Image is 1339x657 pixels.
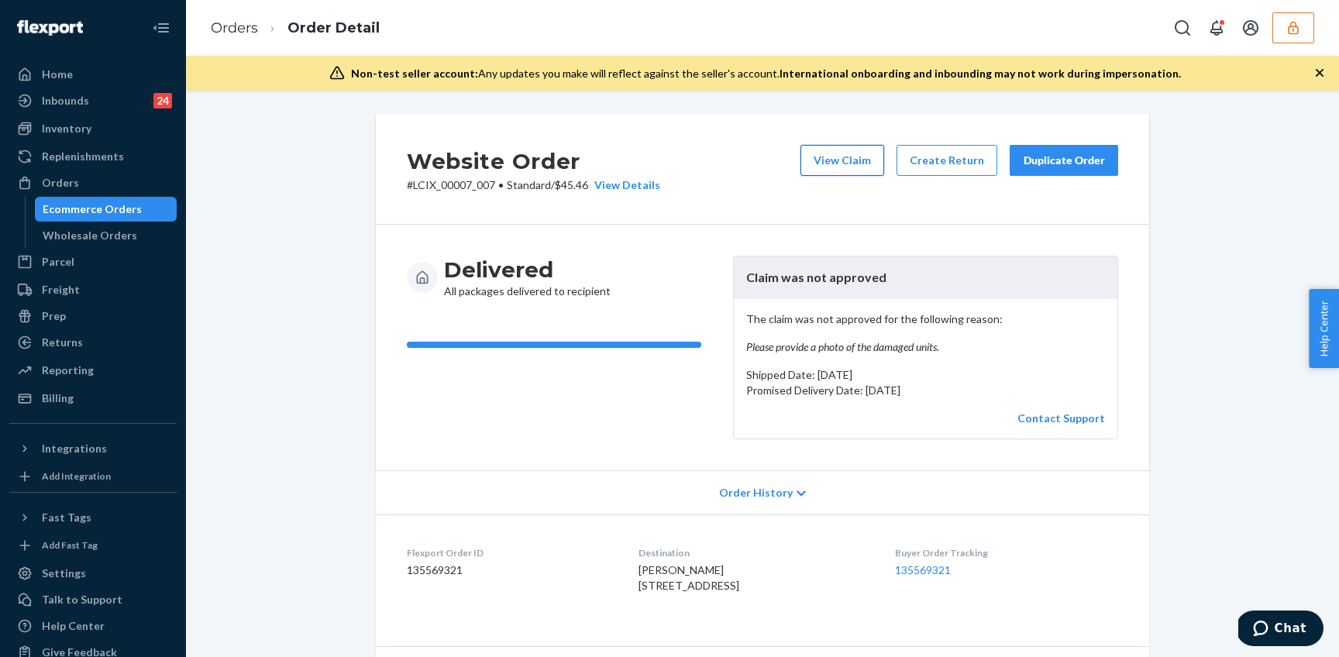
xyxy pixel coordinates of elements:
img: Flexport logo [17,20,83,36]
button: Open account menu [1235,12,1266,43]
button: Close Navigation [146,12,177,43]
div: All packages delivered to recipient [444,256,611,299]
h3: Delivered [444,256,611,284]
span: Standard [507,178,551,191]
p: Shipped Date: [DATE] [746,367,1105,383]
a: Ecommerce Orders [35,197,177,222]
div: Returns [42,335,83,350]
dt: Buyer Order Tracking [895,546,1118,559]
p: Promised Delivery Date: [DATE] [746,383,1105,398]
div: Help Center [42,618,105,634]
em: Please provide a photo of the damaged units. [746,339,1105,355]
a: Wholesale Orders [35,223,177,248]
a: Prep [9,304,177,328]
ol: breadcrumbs [198,5,392,51]
a: Add Fast Tag [9,536,177,555]
span: Non-test seller account: [351,67,478,80]
a: Inventory [9,116,177,141]
div: Replenishments [42,149,124,164]
div: Talk to Support [42,592,122,607]
span: • [498,178,504,191]
div: Billing [42,390,74,406]
a: Returns [9,330,177,355]
button: Open Search Box [1167,12,1198,43]
div: Integrations [42,441,107,456]
button: View Claim [800,145,884,176]
div: Prep [42,308,66,324]
button: Integrations [9,436,177,461]
div: Home [42,67,73,82]
button: Create Return [897,145,997,176]
button: Help Center [1309,289,1339,368]
iframe: Opens a widget where you can chat to one of our agents [1238,611,1324,649]
button: Talk to Support [9,587,177,612]
div: Wholesale Orders [43,228,137,243]
a: Orders [211,19,258,36]
span: [PERSON_NAME] [STREET_ADDRESS] [639,563,739,592]
div: Ecommerce Orders [43,201,142,217]
a: 135569321 [895,563,951,576]
p: The claim was not approved for the following reason: [746,311,1105,355]
a: Settings [9,561,177,586]
button: Open notifications [1201,12,1232,43]
div: Orders [42,175,79,191]
button: Fast Tags [9,505,177,530]
a: Replenishments [9,144,177,169]
a: Parcel [9,249,177,274]
a: Freight [9,277,177,302]
dd: 135569321 [407,562,614,578]
a: Contact Support [1017,411,1105,425]
button: View Details [588,177,660,193]
div: 24 [153,93,172,108]
a: Billing [9,386,177,411]
div: Duplicate Order [1023,153,1105,168]
div: Inventory [42,121,91,136]
div: Reporting [42,363,94,378]
div: Parcel [42,254,74,270]
a: Reporting [9,358,177,383]
a: Inbounds24 [9,88,177,113]
header: Claim was not approved [734,256,1117,299]
a: Order Detail [287,19,380,36]
div: Any updates you make will reflect against the seller's account. [351,66,1181,81]
h2: Website Order [407,145,660,177]
span: Order History [719,485,793,500]
div: Fast Tags [42,510,91,525]
div: Add Fast Tag [42,538,98,552]
div: Add Integration [42,470,111,483]
button: Duplicate Order [1010,145,1118,176]
div: Freight [42,282,80,298]
a: Orders [9,170,177,195]
a: Add Integration [9,467,177,486]
a: Help Center [9,614,177,638]
span: International onboarding and inbounding may not work during impersonation. [780,67,1181,80]
dt: Flexport Order ID [407,546,614,559]
p: # LCIX_00007_007 / $45.46 [407,177,660,193]
div: Inbounds [42,93,89,108]
div: Settings [42,566,86,581]
a: Home [9,62,177,87]
dt: Destination [639,546,869,559]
